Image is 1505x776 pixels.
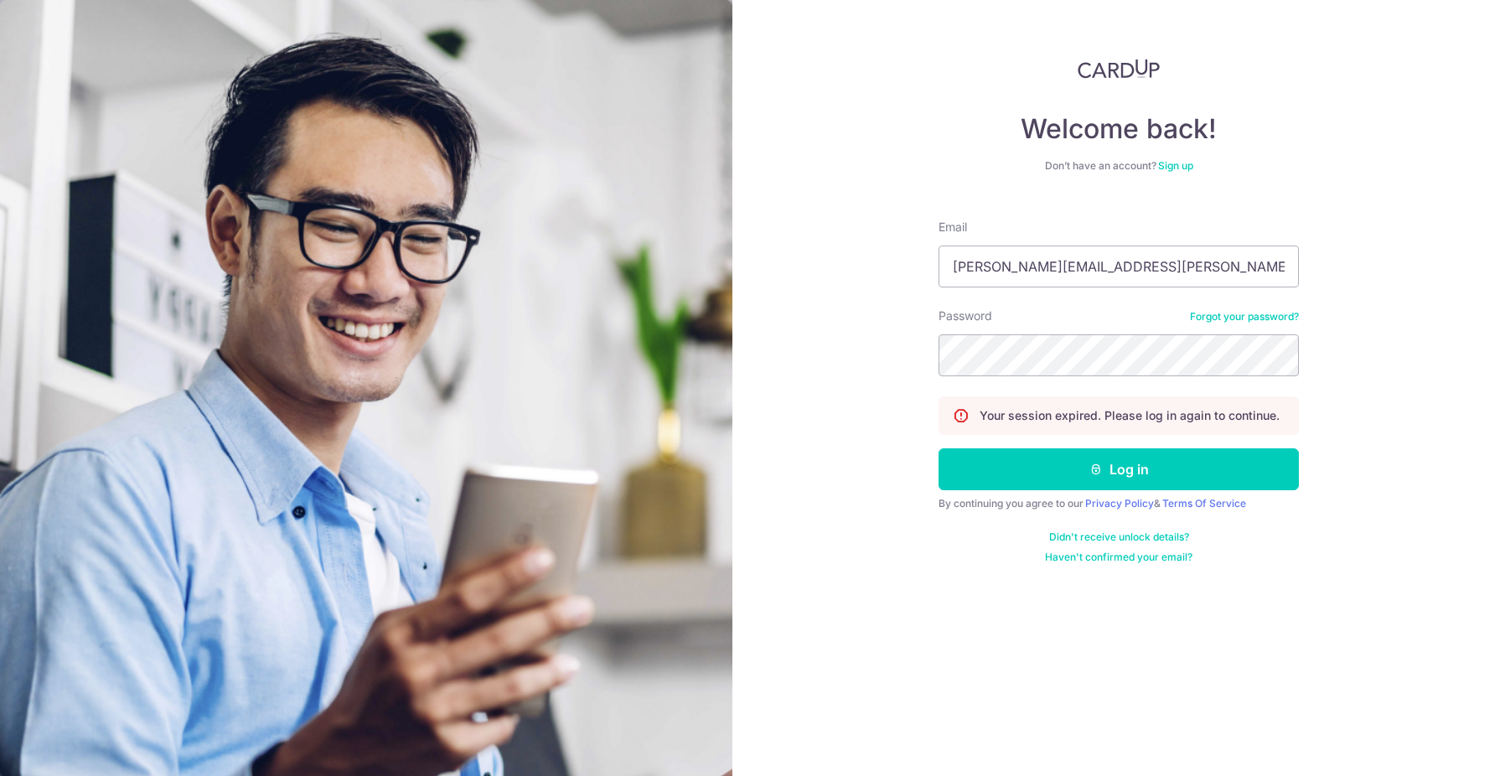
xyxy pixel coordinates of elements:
[939,448,1299,490] button: Log in
[1158,159,1193,172] a: Sign up
[939,159,1299,173] div: Don’t have an account?
[939,308,992,324] label: Password
[1085,497,1154,510] a: Privacy Policy
[1162,497,1246,510] a: Terms Of Service
[980,407,1280,424] p: Your session expired. Please log in again to continue.
[939,246,1299,287] input: Enter your Email
[1049,530,1189,544] a: Didn't receive unlock details?
[1045,551,1192,564] a: Haven't confirmed your email?
[939,219,967,235] label: Email
[1190,310,1299,323] a: Forgot your password?
[939,112,1299,146] h4: Welcome back!
[1078,59,1160,79] img: CardUp Logo
[939,497,1299,510] div: By continuing you agree to our &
